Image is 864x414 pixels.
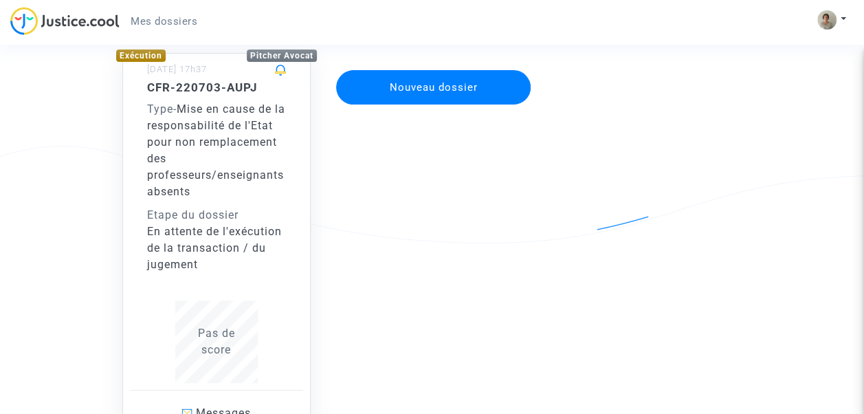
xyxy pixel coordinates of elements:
span: Pas de score [198,327,235,356]
small: [DATE] 17h37 [147,64,207,74]
span: Mes dossiers [131,15,197,28]
div: Exécution [116,50,166,62]
span: - [147,102,177,116]
a: Mes dossiers [120,11,208,32]
div: Pitcher Avocat [247,50,317,62]
button: Nouveau dossier [336,70,531,105]
img: jc-logo.svg [10,7,120,35]
span: Type [147,102,173,116]
h5: CFR-220703-AUPJ [147,80,286,94]
img: AOh14GiDxcYCRGTQBqWBzWEBSAjcFPBSM4Ny8Wxik6he1A=s96-c [817,10,837,30]
div: En attente de l'exécution de la transaction / du jugement [147,224,286,273]
span: Mise en cause de la responsabilité de l'Etat pour non remplacement des professeurs/enseignants ab... [147,102,285,198]
div: Etape du dossier [147,207,286,224]
a: Nouveau dossier [335,61,533,74]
